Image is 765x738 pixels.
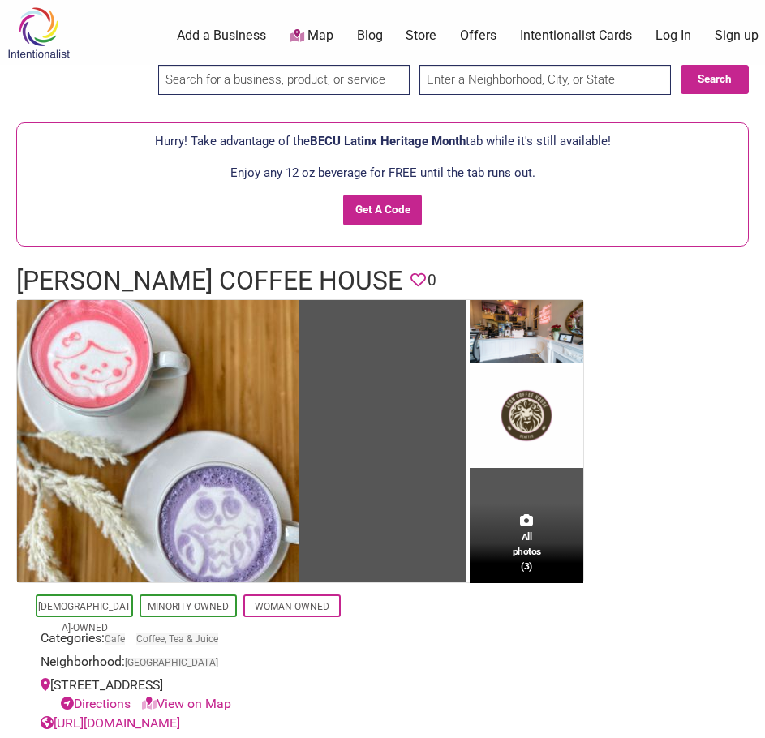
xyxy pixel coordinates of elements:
[61,696,131,711] a: Directions
[136,633,218,645] a: Coffee, Tea & Juice
[158,65,410,95] input: Search for a business, product, or service
[16,263,402,299] h1: [PERSON_NAME] Coffee House
[419,65,671,95] input: Enter a Neighborhood, City, or State
[41,652,349,676] div: Neighborhood:
[177,27,266,45] a: Add a Business
[520,27,632,45] a: Intentionalist Cards
[681,65,749,94] button: Search
[655,27,691,45] a: Log In
[357,27,383,45] a: Blog
[428,269,436,293] span: 0
[513,530,541,574] span: All photos (3)
[41,715,180,731] a: [URL][DOMAIN_NAME]
[406,27,436,45] a: Store
[105,633,125,645] a: Cafe
[715,27,759,45] a: Sign up
[410,269,426,293] span: You must be logged in to save favorites.
[460,27,496,45] a: Offers
[25,131,740,151] p: Hurry! Take advantage of the tab while it's still available!
[142,696,231,711] a: View on Map
[25,163,740,182] p: Enjoy any 12 oz beverage for FREE until the tab runs out.
[290,27,333,45] a: Map
[343,195,422,225] input: Get A Code
[41,629,349,652] div: Categories:
[310,134,466,148] span: BECU Latinx Heritage Month
[38,601,131,633] a: [DEMOGRAPHIC_DATA]-Owned
[125,658,218,667] span: [GEOGRAPHIC_DATA]
[41,676,349,714] div: [STREET_ADDRESS]
[255,601,329,612] a: Woman-Owned
[148,601,229,612] a: Minority-Owned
